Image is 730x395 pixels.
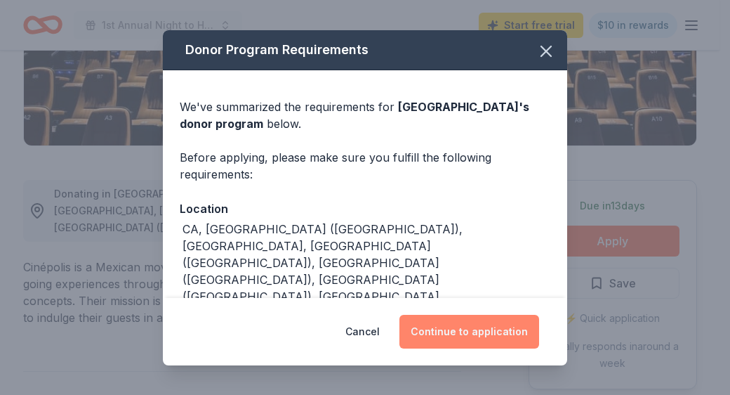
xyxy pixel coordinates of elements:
[180,200,550,218] div: Location
[180,98,550,132] div: We've summarized the requirements for below.
[345,315,380,349] button: Cancel
[399,315,539,349] button: Continue to application
[180,149,550,183] div: Before applying, please make sure you fulfill the following requirements:
[163,30,567,70] div: Donor Program Requirements
[182,221,550,322] div: CA, [GEOGRAPHIC_DATA] ([GEOGRAPHIC_DATA]), [GEOGRAPHIC_DATA], [GEOGRAPHIC_DATA] ([GEOGRAPHIC_DATA...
